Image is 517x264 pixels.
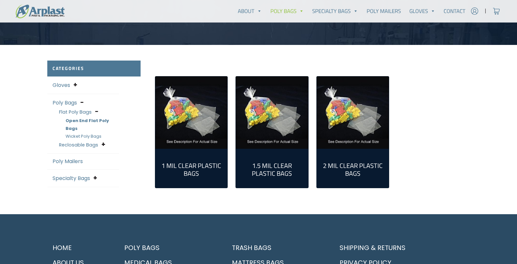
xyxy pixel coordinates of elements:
[317,76,389,149] img: 2 Mil Clear Plastic Bags
[236,76,308,149] img: 1.5 Mil Clear Plastic Bags
[47,240,111,255] a: Home
[317,76,389,149] a: Visit product category 2 Mil Clear Plastic Bags
[16,4,65,18] img: logo
[308,5,363,18] a: Specialty Bags
[59,109,92,115] a: Flat Poly Bags
[160,162,222,177] h2: 1 Mil Clear Plastic Bags
[322,162,384,177] h2: 2 Mil Clear Plastic Bags
[160,154,222,183] a: Visit product category 1 Mil Clear Plastic Bags
[405,5,440,18] a: Gloves
[119,240,219,255] a: Poly Bags
[47,61,141,76] h2: Categories
[266,5,308,18] a: Poly Bags
[155,76,228,149] a: Visit product category 1 Mil Clear Plastic Bags
[227,240,327,255] a: Trash Bags
[53,174,90,182] a: Specialty Bags
[155,76,228,149] img: 1 Mil Clear Plastic Bags
[236,76,308,149] a: Visit product category 1.5 Mil Clear Plastic Bags
[322,154,384,183] a: Visit product category 2 Mil Clear Plastic Bags
[53,158,83,165] a: Poly Mailers
[334,240,470,255] a: Shipping & Returns
[485,7,486,15] span: |
[241,162,303,177] h2: 1.5 Mil Clear Plastic Bags
[439,5,470,18] a: Contact
[53,99,77,106] a: Poly Bags
[234,5,266,18] a: About
[241,154,303,183] a: Visit product category 1.5 Mil Clear Plastic Bags
[66,133,101,139] a: Wicket Poly Bags
[59,142,98,148] a: Reclosable Bags
[362,5,405,18] a: Poly Mailers
[53,81,70,89] a: Gloves
[66,118,109,132] a: Open End Flat Poly Bags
